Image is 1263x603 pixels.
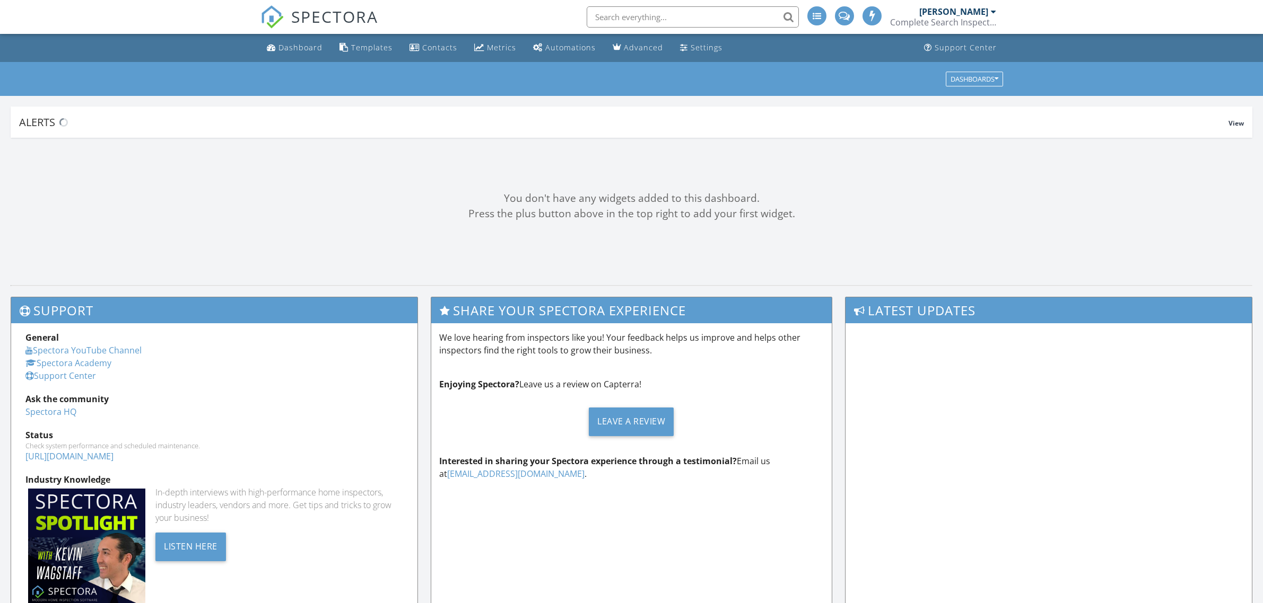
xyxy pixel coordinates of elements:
a: Support Center [25,370,96,382]
a: Templates [335,38,397,58]
div: Dashboard [278,42,323,52]
div: Metrics [487,42,516,52]
div: In-depth interviews with high-performance home inspectors, industry leaders, vendors and more. Ge... [155,486,403,524]
div: Listen Here [155,533,226,561]
strong: General [25,332,59,343]
div: Support Center [935,42,997,52]
strong: Enjoying Spectora? [439,378,519,390]
a: Listen Here [155,540,226,552]
div: Check system performance and scheduled maintenance. [25,441,403,450]
p: Email us at . [439,455,823,480]
div: You don't have any widgets added to this dashboard. [11,191,1252,206]
a: Spectora HQ [25,406,76,418]
a: Advanced [608,38,667,58]
div: Alerts [19,115,1229,129]
a: Dashboard [263,38,327,58]
div: Advanced [624,42,663,52]
h3: Support [11,297,417,323]
a: Support Center [920,38,1001,58]
a: SPECTORA [260,14,378,37]
a: Contacts [405,38,461,58]
div: Settings [691,42,722,52]
img: The Best Home Inspection Software - Spectora [260,5,284,29]
div: Complete Search Inspection LLC [890,17,996,28]
a: [EMAIL_ADDRESS][DOMAIN_NAME] [447,468,585,480]
p: Leave us a review on Capterra! [439,378,823,391]
div: Contacts [422,42,457,52]
span: SPECTORA [291,5,378,28]
h3: Share Your Spectora Experience [431,297,831,323]
div: Press the plus button above in the top right to add your first widget. [11,206,1252,221]
p: We love hearing from inspectors like you! Your feedback helps us improve and helps other inspecto... [439,331,823,357]
div: Industry Knowledge [25,473,403,486]
a: Spectora YouTube Channel [25,344,142,356]
input: Search everything... [587,6,799,28]
div: Dashboards [951,75,998,83]
strong: Interested in sharing your Spectora experience through a testimonial? [439,455,737,467]
div: Templates [351,42,393,52]
span: View [1229,119,1244,128]
div: Leave a Review [589,407,674,436]
a: Metrics [470,38,520,58]
h3: Latest Updates [846,297,1252,323]
a: Leave a Review [439,399,823,444]
div: [PERSON_NAME] [919,6,988,17]
a: Spectora Academy [25,357,111,369]
div: Automations [545,42,596,52]
button: Dashboards [946,72,1003,86]
a: Settings [676,38,727,58]
a: [URL][DOMAIN_NAME] [25,450,114,462]
div: Status [25,429,403,441]
a: Automations (Advanced) [529,38,600,58]
div: Ask the community [25,393,403,405]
